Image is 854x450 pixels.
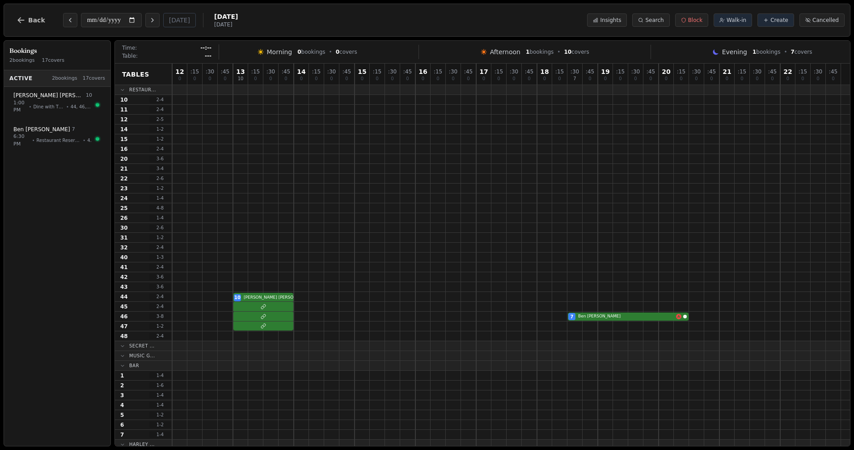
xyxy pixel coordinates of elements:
span: Dine with TV Screen [33,103,64,110]
span: 23 [120,185,128,192]
span: 10 [120,96,128,103]
span: 20 [120,155,128,163]
span: 1 - 2 [149,185,171,192]
span: : 45 [768,69,777,74]
span: 0 [756,77,758,81]
span: 0 [771,77,774,81]
span: Morning [267,47,292,56]
span: 2 - 5 [149,116,171,123]
span: Tables [122,70,149,79]
span: Table: [122,52,138,60]
span: : 30 [449,69,457,74]
span: : 30 [631,69,640,74]
span: 10 [234,294,241,301]
span: : 30 [571,69,579,74]
span: 1 - 3 [149,254,171,261]
span: 30 [120,224,128,231]
span: : 30 [327,69,336,74]
span: 0 [649,77,652,81]
span: 0 [436,77,439,81]
span: 1 - 2 [149,411,171,418]
span: 17 [479,69,488,75]
button: Create [757,13,794,27]
span: : 30 [206,69,214,74]
span: Music G... [129,352,155,359]
span: : 45 [586,69,594,74]
button: Cancelled [799,13,845,27]
span: 0 [786,77,789,81]
span: Walk-in [727,17,746,24]
span: 0 [224,77,226,81]
span: : 15 [555,69,564,74]
span: 1 - 4 [149,195,171,201]
button: Insights [587,13,627,27]
span: 1 - 4 [149,392,171,399]
span: 21 [120,165,128,172]
span: bookings [297,48,325,56]
span: : 45 [464,69,473,74]
span: 0 [512,77,515,81]
span: 1 - 4 [149,214,171,221]
button: Back [9,9,52,31]
span: Search [645,17,664,24]
span: 0 [345,77,348,81]
span: : 30 [814,69,822,74]
span: : 45 [525,69,533,74]
span: • [66,103,69,110]
span: 0 [376,77,378,81]
span: 0 [543,77,546,81]
span: [DATE] [214,21,238,28]
span: Harley ... [129,441,155,448]
span: Insights [600,17,621,24]
span: 3 - 8 [149,313,171,320]
span: : 45 [221,69,229,74]
span: Restaurant Reservation [37,137,81,144]
span: 17 covers [42,57,64,64]
span: 3 - 6 [149,274,171,280]
span: Evening [722,47,747,56]
span: Cancelled [812,17,839,24]
span: • [83,137,85,144]
span: 0 [284,77,287,81]
span: 7 [72,126,75,133]
span: : 45 [647,69,655,74]
span: 41 [120,264,128,271]
span: 0 [467,77,469,81]
span: 40 [120,254,128,261]
span: 1 [753,49,756,55]
span: 1 - 4 [149,431,171,438]
span: 4 - 8 [149,205,171,211]
span: 46 [87,137,92,144]
span: : 45 [342,69,351,74]
span: 3 - 4 [149,165,171,172]
span: 44 [120,293,128,300]
span: 1 [120,372,124,379]
span: covers [791,48,812,56]
span: 0 [558,77,561,81]
span: : 15 [616,69,625,74]
span: --:-- [200,44,211,51]
span: 0 [680,77,682,81]
span: 0 [832,77,834,81]
span: 1 - 2 [149,234,171,241]
span: 0 [330,77,333,81]
span: 14 [120,126,128,133]
span: Block [688,17,702,24]
button: [DATE] [163,13,196,27]
span: 7 [791,49,795,55]
span: 46 [120,313,128,320]
button: Search [632,13,669,27]
span: 1 - 2 [149,323,171,330]
span: : 30 [266,69,275,74]
span: Ben [PERSON_NAME] [578,313,674,320]
span: 0 [297,49,301,55]
span: 10 [238,77,244,81]
span: 0 [740,77,743,81]
span: 0 [634,77,637,81]
span: 3 - 6 [149,283,171,290]
span: 2 - 4 [149,303,171,310]
span: : 15 [312,69,321,74]
span: 20 [662,69,670,75]
span: 31 [120,234,128,241]
span: [PERSON_NAME] [PERSON_NAME] [13,92,84,99]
